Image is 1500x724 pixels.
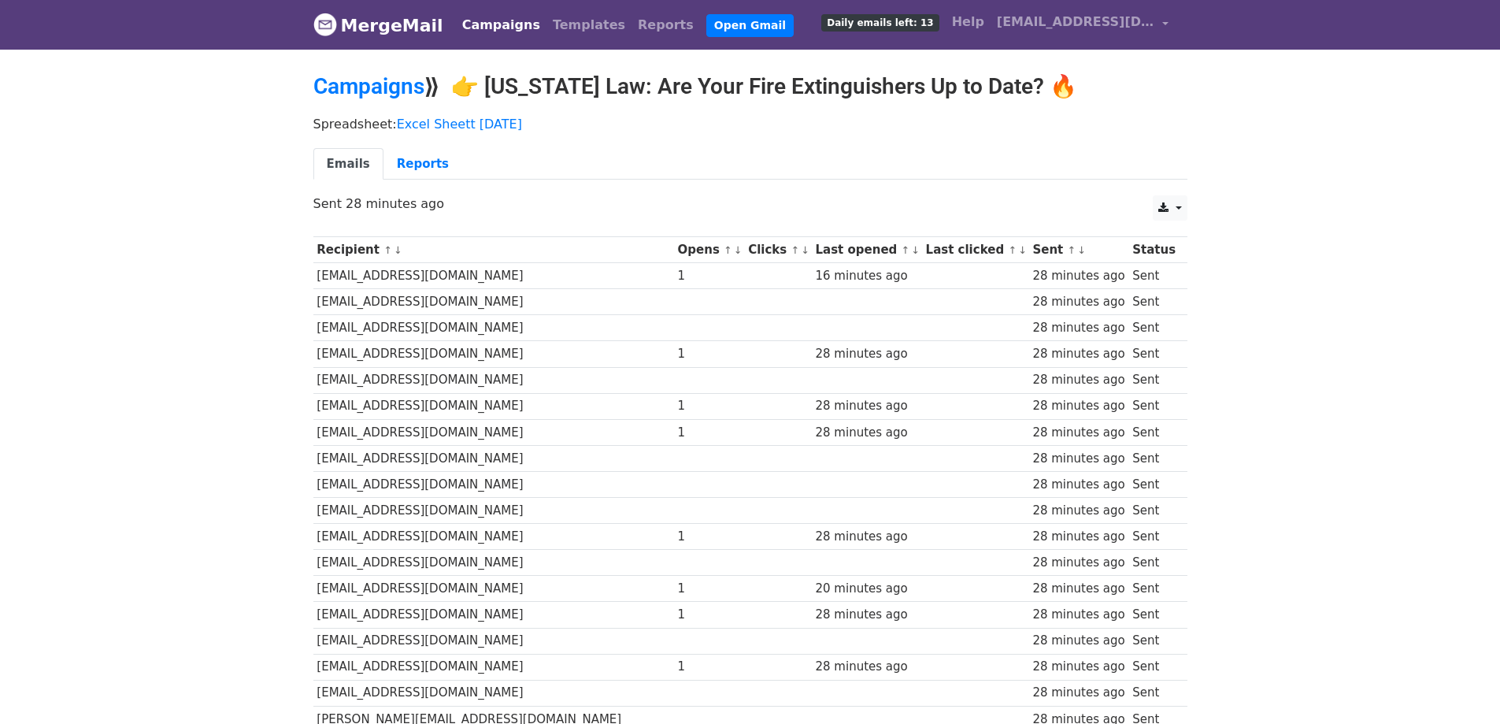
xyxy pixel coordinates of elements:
[816,580,918,598] div: 20 minutes ago
[1032,502,1124,520] div: 28 minutes ago
[816,606,918,624] div: 28 minutes ago
[313,263,674,289] td: [EMAIL_ADDRESS][DOMAIN_NAME]
[383,148,462,180] a: Reports
[313,628,674,654] td: [EMAIL_ADDRESS][DOMAIN_NAME]
[313,576,674,602] td: [EMAIL_ADDRESS][DOMAIN_NAME]
[1128,550,1179,576] td: Sent
[1032,371,1124,389] div: 28 minutes ago
[1032,606,1124,624] div: 28 minutes ago
[313,498,674,524] td: [EMAIL_ADDRESS][DOMAIN_NAME]
[313,550,674,576] td: [EMAIL_ADDRESS][DOMAIN_NAME]
[1128,419,1179,445] td: Sent
[313,73,1187,100] h2: ⟫ 👉 [US_STATE] Law: Are Your Fire Extinguishers Up to Date? 🔥
[678,528,741,546] div: 1
[991,6,1175,43] a: [EMAIL_ADDRESS][DOMAIN_NAME]
[801,244,809,256] a: ↓
[1032,345,1124,363] div: 28 minutes ago
[313,602,674,628] td: [EMAIL_ADDRESS][DOMAIN_NAME]
[1032,632,1124,650] div: 28 minutes ago
[313,524,674,550] td: [EMAIL_ADDRESS][DOMAIN_NAME]
[1128,654,1179,680] td: Sent
[1032,528,1124,546] div: 28 minutes ago
[1128,263,1179,289] td: Sent
[1128,341,1179,367] td: Sent
[1077,244,1086,256] a: ↓
[1032,554,1124,572] div: 28 minutes ago
[631,9,700,41] a: Reports
[724,244,732,256] a: ↑
[678,424,741,442] div: 1
[313,237,674,263] th: Recipient
[678,345,741,363] div: 1
[313,116,1187,132] p: Spreadsheet:
[816,528,918,546] div: 28 minutes ago
[1128,445,1179,471] td: Sent
[1032,450,1124,468] div: 28 minutes ago
[394,244,402,256] a: ↓
[1032,658,1124,676] div: 28 minutes ago
[1128,315,1179,341] td: Sent
[1029,237,1129,263] th: Sent
[1128,237,1179,263] th: Status
[1032,580,1124,598] div: 28 minutes ago
[816,658,918,676] div: 28 minutes ago
[997,13,1154,32] span: [EMAIL_ADDRESS][DOMAIN_NAME]
[1128,602,1179,628] td: Sent
[911,244,920,256] a: ↓
[1128,471,1179,497] td: Sent
[456,9,546,41] a: Campaigns
[1032,476,1124,494] div: 28 minutes ago
[791,244,799,256] a: ↑
[313,315,674,341] td: [EMAIL_ADDRESS][DOMAIN_NAME]
[678,658,741,676] div: 1
[313,393,674,419] td: [EMAIL_ADDRESS][DOMAIN_NAME]
[313,73,424,99] a: Campaigns
[1032,424,1124,442] div: 28 minutes ago
[1032,267,1124,285] div: 28 minutes ago
[678,606,741,624] div: 1
[313,419,674,445] td: [EMAIL_ADDRESS][DOMAIN_NAME]
[1008,244,1017,256] a: ↑
[313,367,674,393] td: [EMAIL_ADDRESS][DOMAIN_NAME]
[678,580,741,598] div: 1
[815,6,945,38] a: Daily emails left: 13
[816,424,918,442] div: 28 minutes ago
[812,237,922,263] th: Last opened
[1128,498,1179,524] td: Sent
[313,471,674,497] td: [EMAIL_ADDRESS][DOMAIN_NAME]
[902,244,910,256] a: ↑
[1128,628,1179,654] td: Sent
[744,237,811,263] th: Clicks
[1018,244,1027,256] a: ↓
[1032,293,1124,311] div: 28 minutes ago
[313,9,443,42] a: MergeMail
[922,237,1029,263] th: Last clicked
[383,244,392,256] a: ↑
[674,237,745,263] th: Opens
[1128,367,1179,393] td: Sent
[397,117,522,132] a: Excel Sheett [DATE]
[1128,289,1179,315] td: Sent
[1067,244,1076,256] a: ↑
[1032,684,1124,702] div: 28 minutes ago
[313,195,1187,212] p: Sent 28 minutes ago
[1032,319,1124,337] div: 28 minutes ago
[678,397,741,415] div: 1
[1128,524,1179,550] td: Sent
[946,6,991,38] a: Help
[678,267,741,285] div: 1
[706,14,794,37] a: Open Gmail
[816,345,918,363] div: 28 minutes ago
[313,289,674,315] td: [EMAIL_ADDRESS][DOMAIN_NAME]
[546,9,631,41] a: Templates
[313,445,674,471] td: [EMAIL_ADDRESS][DOMAIN_NAME]
[821,14,939,32] span: Daily emails left: 13
[1032,397,1124,415] div: 28 minutes ago
[313,680,674,706] td: [EMAIL_ADDRESS][DOMAIN_NAME]
[1128,393,1179,419] td: Sent
[313,341,674,367] td: [EMAIL_ADDRESS][DOMAIN_NAME]
[313,13,337,36] img: MergeMail logo
[1128,576,1179,602] td: Sent
[816,397,918,415] div: 28 minutes ago
[816,267,918,285] div: 16 minutes ago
